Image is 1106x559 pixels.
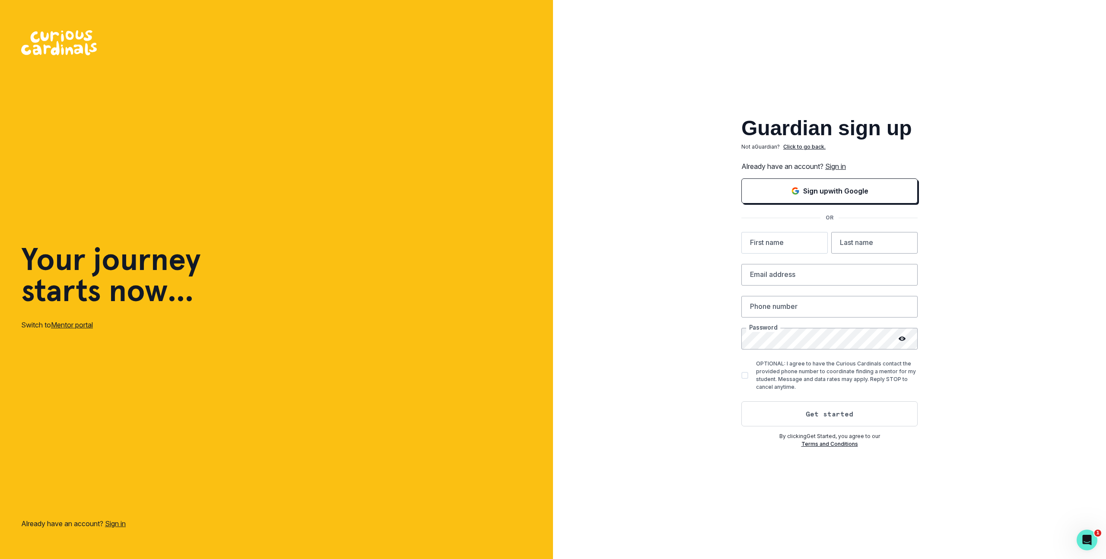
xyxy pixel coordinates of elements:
[741,178,918,203] button: Sign in with Google (GSuite)
[21,321,51,329] span: Switch to
[756,360,918,391] p: OPTIONAL: I agree to have the Curious Cardinals contact the provided phone number to coordinate f...
[820,214,839,222] p: OR
[741,143,780,151] p: Not a Guardian ?
[1094,530,1101,537] span: 1
[741,161,918,172] p: Already have an account?
[51,321,93,329] a: Mentor portal
[21,30,97,55] img: Curious Cardinals Logo
[801,441,858,447] a: Terms and Conditions
[825,162,846,171] a: Sign in
[21,518,126,529] p: Already have an account?
[105,519,126,528] a: Sign in
[741,118,918,139] h2: Guardian sign up
[741,401,918,426] button: Get started
[1077,530,1097,550] iframe: Intercom live chat
[21,244,201,306] h1: Your journey starts now...
[741,432,918,440] p: By clicking Get Started , you agree to our
[803,186,868,196] p: Sign up with Google
[783,143,826,151] p: Click to go back.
